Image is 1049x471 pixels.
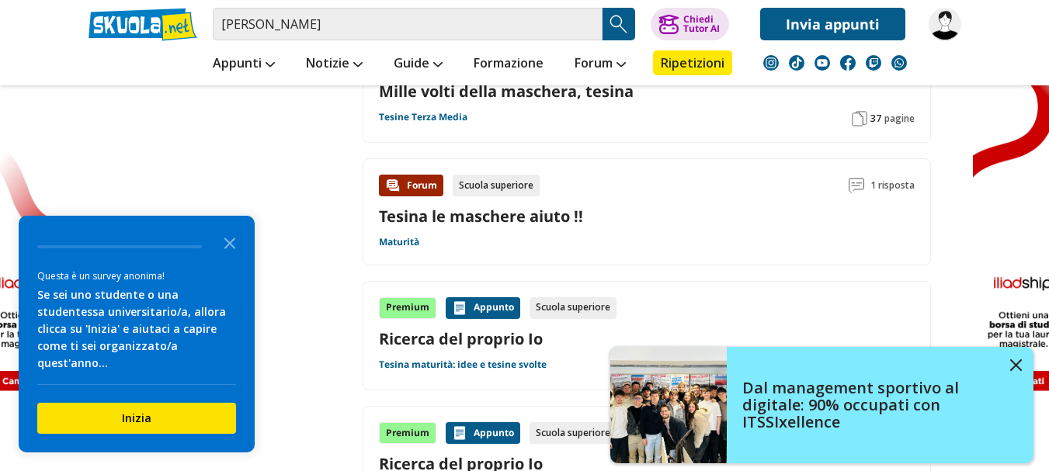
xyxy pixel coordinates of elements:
div: Appunto [446,297,520,319]
div: Premium [379,422,436,444]
a: Maturità [379,236,419,248]
a: Appunti [209,50,279,78]
h4: Dal management sportivo al digitale: 90% occupati con ITSSIxellence [742,379,999,431]
a: Dal management sportivo al digitale: 90% occupati con ITSSIxellence [610,347,1033,463]
div: Scuola superiore [530,297,617,319]
a: Guide [390,50,446,78]
img: youtube [815,55,830,71]
a: Tesina le maschere aiuto !! [379,206,583,227]
img: teo55555 [929,8,961,40]
span: 37 [870,113,881,125]
div: Appunto [446,422,520,444]
a: Formazione [470,50,547,78]
div: Survey [19,216,255,452]
img: Forum contenuto [385,178,401,193]
img: instagram [763,55,779,71]
a: Forum [571,50,630,78]
img: tiktok [789,55,804,71]
a: Ripetizioni [653,50,732,75]
div: Se sei uno studente o una studentessa universitario/a, allora clicca su 'Inizia' e aiutaci a capi... [37,286,236,372]
img: Pagine [852,111,867,126]
img: Appunti contenuto [452,300,467,316]
input: Cerca appunti, riassunti o versioni [213,8,603,40]
img: twitch [866,55,881,71]
span: pagine [884,113,915,125]
a: Mille volti della maschera, tesina [379,81,915,102]
button: Close the survey [214,227,245,258]
img: facebook [840,55,856,71]
button: Search Button [603,8,635,40]
div: Chiedi Tutor AI [683,15,720,33]
a: Tesine Terza Media [379,111,467,123]
img: close [1010,359,1022,371]
img: WhatsApp [891,55,907,71]
div: Scuola superiore [453,175,540,196]
img: Appunti contenuto [452,425,467,441]
div: Questa è un survey anonima! [37,268,236,283]
a: Tesina maturità: idee e tesine svolte [379,358,547,371]
button: Inizia [37,403,236,434]
span: 1 risposta [870,175,915,196]
div: Forum [379,175,443,196]
a: Ricerca del proprio Io [379,328,915,349]
img: Commenti lettura [849,178,864,193]
button: ChiediTutor AI [651,8,729,40]
div: Scuola superiore [530,422,617,444]
img: Cerca appunti, riassunti o versioni [607,12,630,36]
div: Premium [379,297,436,319]
a: Notizie [302,50,366,78]
a: Invia appunti [760,8,905,40]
